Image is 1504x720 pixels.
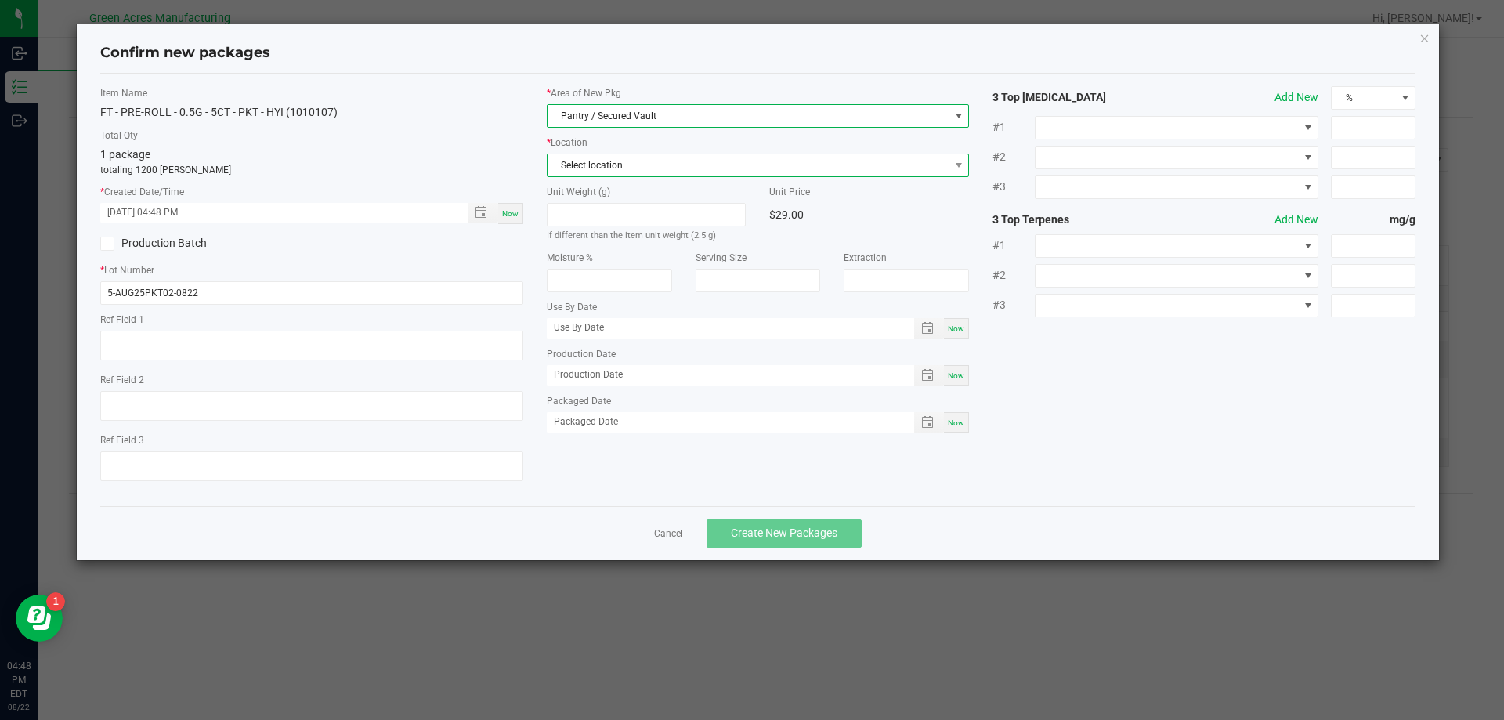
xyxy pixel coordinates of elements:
label: Production Batch [100,235,300,251]
button: Add New [1274,89,1318,106]
input: Created Datetime [100,203,451,223]
label: Moisture % [547,251,672,265]
label: Extraction [844,251,969,265]
a: Cancel [654,527,683,541]
span: #1 [992,237,1035,254]
span: #3 [992,297,1035,313]
span: #1 [992,119,1035,136]
small: If different than the item unit weight (2.5 g) [547,230,716,241]
span: #2 [992,267,1035,284]
button: Create New Packages [707,519,862,548]
h4: Confirm new packages [100,43,1416,63]
span: Now [948,371,964,380]
span: 1 package [100,148,150,161]
label: Lot Number [100,263,523,277]
span: Toggle popup [914,365,945,386]
label: Use By Date [547,300,970,314]
label: Ref Field 2 [100,373,523,387]
iframe: Resource center unread badge [46,592,65,611]
input: Production Date [547,365,898,385]
label: Area of New Pkg [547,86,970,100]
label: Total Qty [100,128,523,143]
label: Packaged Date [547,394,970,408]
label: Unit Weight (g) [547,185,747,199]
span: % [1332,87,1395,109]
span: Pantry / Secured Vault [548,105,949,127]
label: Item Name [100,86,523,100]
span: Now [502,209,519,218]
span: Now [948,324,964,333]
label: Created Date/Time [100,185,523,199]
span: Select location [548,154,949,176]
label: Serving Size [696,251,821,265]
iframe: Resource center [16,595,63,642]
strong: mg/g [1331,212,1415,228]
div: $29.00 [769,203,969,226]
input: Packaged Date [547,412,898,432]
label: Location [547,136,970,150]
strong: 3 Top Terpenes [992,212,1162,228]
p: totaling 1200 [PERSON_NAME] [100,163,523,177]
span: Toggle popup [914,318,945,339]
span: Create New Packages [731,526,837,539]
label: Unit Price [769,185,969,199]
label: Ref Field 3 [100,433,523,447]
span: Toggle popup [468,203,498,223]
label: Production Date [547,347,970,361]
div: FT - PRE-ROLL - 0.5G - 5CT - PKT - HYI (1010107) [100,104,523,121]
label: Ref Field 1 [100,313,523,327]
span: Now [948,418,964,427]
input: Use By Date [547,318,898,338]
button: Add New [1274,212,1318,228]
span: #2 [992,149,1035,165]
strong: 3 Top [MEDICAL_DATA] [992,89,1162,106]
span: Toggle popup [914,412,945,433]
span: #3 [992,179,1035,195]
